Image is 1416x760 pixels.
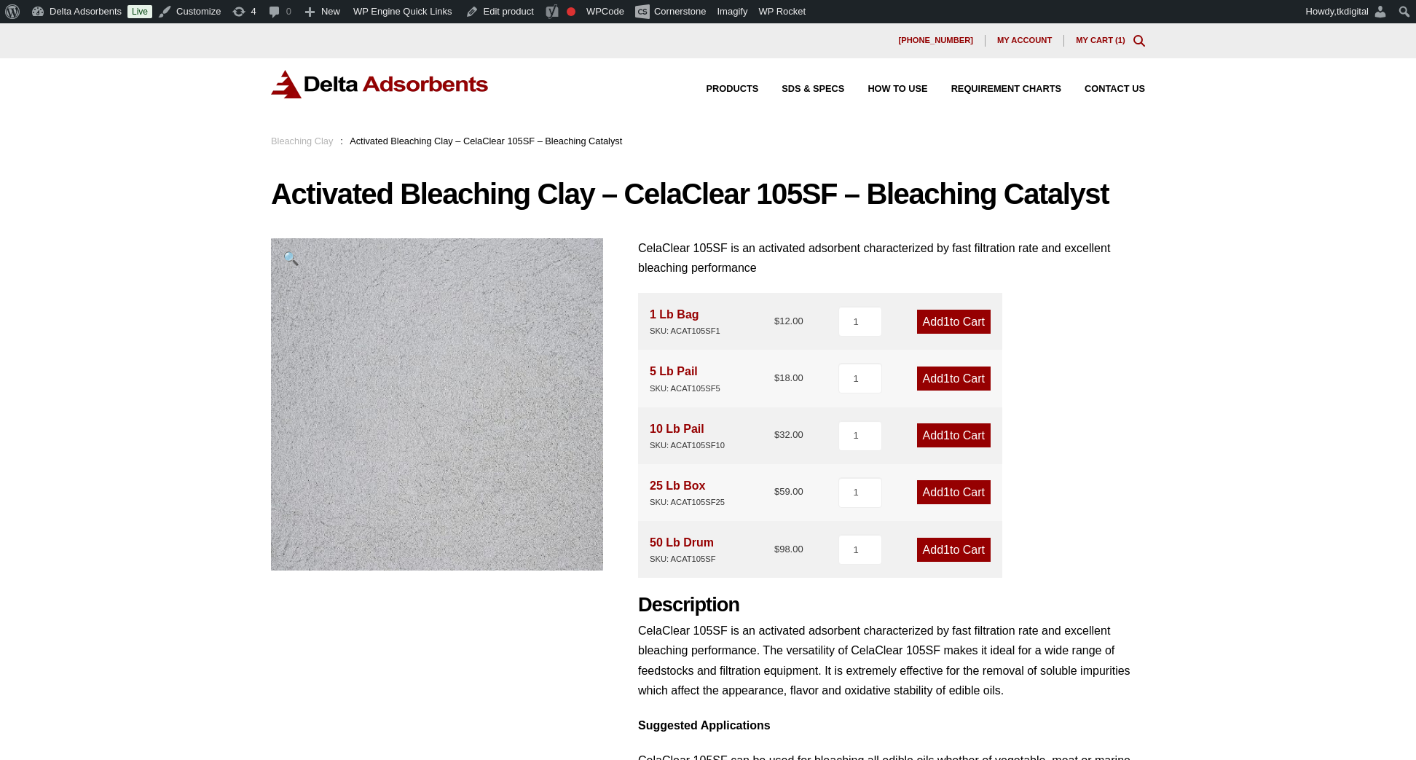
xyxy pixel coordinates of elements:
span: $ [774,372,779,383]
div: 50 Lb Drum [650,533,716,566]
span: Activated Bleaching Clay – CelaClear 105SF – Bleaching Catalyst [350,136,622,146]
a: Add1to Cart [917,423,991,447]
a: How to Use [844,85,927,94]
bdi: 32.00 [774,429,803,440]
a: Bleaching Clay [271,136,333,146]
span: 1 [943,544,950,556]
bdi: 18.00 [774,372,803,383]
span: [PHONE_NUMBER] [898,36,973,44]
a: View full-screen image gallery [271,238,311,278]
div: SKU: ACAT105SF [650,552,716,566]
a: My account [986,35,1064,47]
span: 🔍 [283,251,299,266]
div: 5 Lb Pail [650,361,720,395]
a: SDS & SPECS [758,85,844,94]
strong: Suggested Applications [638,719,771,732]
span: 1 [943,372,950,385]
a: Add1to Cart [917,538,991,562]
img: Delta Adsorbents [271,70,489,98]
div: 25 Lb Box [650,476,725,509]
span: My account [997,36,1052,44]
a: Contact Us [1061,85,1145,94]
a: Add1to Cart [917,310,991,334]
span: 1 [943,429,950,442]
span: $ [774,316,779,326]
a: Products [683,85,759,94]
h2: Description [638,593,1145,617]
bdi: 59.00 [774,486,803,497]
span: $ [774,544,779,555]
div: SKU: ACAT105SF5 [650,382,720,396]
span: Contact Us [1085,85,1145,94]
div: SKU: ACAT105SF10 [650,439,725,453]
p: CelaClear 105SF is an activated adsorbent characterized by fast filtration rate and excellent ble... [638,621,1145,700]
span: $ [774,486,779,497]
a: My Cart (1) [1076,36,1125,44]
p: CelaClear 105SF is an activated adsorbent characterized by fast filtration rate and excellent ble... [638,238,1145,278]
span: 1 [943,316,950,328]
span: : [340,136,343,146]
span: 1 [1118,36,1122,44]
span: Requirement Charts [951,85,1061,94]
div: SKU: ACAT105SF1 [650,324,720,338]
span: tkdigital [1337,6,1369,17]
span: How to Use [868,85,927,94]
bdi: 12.00 [774,316,803,326]
span: 1 [943,486,950,498]
bdi: 98.00 [774,544,803,555]
span: Products [707,85,759,94]
div: 10 Lb Pail [650,419,725,453]
span: $ [774,429,779,440]
h1: Activated Bleaching Clay – CelaClear 105SF – Bleaching Catalyst [271,179,1145,209]
a: Add1to Cart [917,480,991,504]
div: Toggle Modal Content [1133,35,1145,47]
a: [PHONE_NUMBER] [886,35,986,47]
div: Focus keyphrase not set [567,7,575,16]
span: SDS & SPECS [782,85,844,94]
a: Live [127,5,152,18]
a: Add1to Cart [917,367,991,391]
div: SKU: ACAT105SF25 [650,495,725,509]
a: Requirement Charts [928,85,1061,94]
div: 1 Lb Bag [650,305,720,338]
